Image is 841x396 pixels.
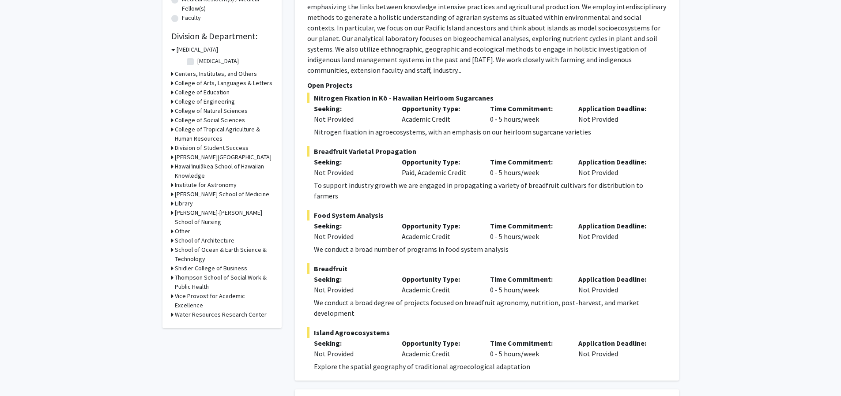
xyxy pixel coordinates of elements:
[171,31,273,41] h2: Division & Department:
[578,103,653,114] p: Application Deadline:
[175,97,235,106] h3: College of Engineering
[490,274,565,284] p: Time Commitment:
[175,310,267,319] h3: Water Resources Research Center
[402,157,477,167] p: Opportunity Type:
[314,180,667,201] p: To support industry growth we are engaged in propagating a variety of breadfruit cultivars for di...
[395,103,483,124] div: Academic Credit
[314,297,667,318] p: We conduct a broad degree of projects focused on breadfruit agronomy, nutrition, post-harvest, an...
[175,273,273,291] h3: Thompson School of Social Work & Public Health
[402,103,477,114] p: Opportunity Type:
[175,190,269,199] h3: [PERSON_NAME] School of Medicine
[395,338,483,359] div: Academic Credit
[314,244,667,254] p: We conduct a broad number of programs in food system analysis
[395,274,483,295] div: Academic Credit
[175,106,248,116] h3: College of Natural Sciences
[314,114,389,124] div: Not Provided
[175,116,245,125] h3: College of Social Sciences
[490,103,565,114] p: Time Commitment:
[175,236,234,245] h3: School of Architecture
[175,153,272,162] h3: [PERSON_NAME][GEOGRAPHIC_DATA]
[182,13,201,22] label: Faculty
[314,274,389,284] p: Seeking:
[402,274,477,284] p: Opportunity Type:
[490,220,565,231] p: Time Commitment:
[490,157,565,167] p: Time Commitment:
[175,143,249,153] h3: Division of Student Success
[578,274,653,284] p: Application Deadline:
[314,127,667,137] p: Nitrogen fixation in agroecosystems, with an emphasis on our heirloom sugarcane varieties
[307,146,667,157] span: Breadfruit Varietal Propagation
[483,338,572,359] div: 0 - 5 hours/week
[483,103,572,124] div: 0 - 5 hours/week
[314,231,389,242] div: Not Provided
[175,208,273,227] h3: [PERSON_NAME]-[PERSON_NAME] School of Nursing
[578,338,653,348] p: Application Deadline:
[578,157,653,167] p: Application Deadline:
[314,103,389,114] p: Seeking:
[572,338,660,359] div: Not Provided
[307,327,667,338] span: Island Agroecosystems
[402,220,477,231] p: Opportunity Type:
[175,162,273,180] h3: Hawaiʻinuiākea School of Hawaiian Knowledge
[402,338,477,348] p: Opportunity Type:
[175,245,273,264] h3: School of Ocean & Earth Science & Technology
[314,157,389,167] p: Seeking:
[175,88,230,97] h3: College of Education
[572,220,660,242] div: Not Provided
[175,291,273,310] h3: Vice Provost for Academic Excellence
[572,274,660,295] div: Not Provided
[314,167,389,178] div: Not Provided
[314,338,389,348] p: Seeking:
[314,361,667,372] p: Explore the spatial geography of traditional agroecological adaptation
[175,69,257,78] h3: Centers, Institutes, and Others
[314,284,389,295] div: Not Provided
[314,348,389,359] div: Not Provided
[175,125,273,143] h3: College of Tropical Agriculture & Human Resources
[572,157,660,178] div: Not Provided
[490,338,565,348] p: Time Commitment:
[483,220,572,242] div: 0 - 5 hours/week
[578,220,653,231] p: Application Deadline:
[7,356,38,389] iframe: Chat
[197,56,239,66] label: [MEDICAL_DATA]
[395,157,483,178] div: Paid, Academic Credit
[483,274,572,295] div: 0 - 5 hours/week
[314,220,389,231] p: Seeking:
[572,103,660,124] div: Not Provided
[177,45,218,54] h3: [MEDICAL_DATA]
[307,80,667,90] p: Open Projects
[175,264,247,273] h3: Shidler College of Business
[175,227,190,236] h3: Other
[395,220,483,242] div: Academic Credit
[175,180,237,190] h3: Institute for Astronomy
[307,210,667,220] span: Food System Analysis
[307,93,667,103] span: Nitrogen Fixation in Kō - Hawaiian Heirloom Sugarcanes
[175,78,272,88] h3: College of Arts, Languages & Letters
[175,199,193,208] h3: Library
[307,263,667,274] span: Breadfruit
[483,157,572,178] div: 0 - 5 hours/week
